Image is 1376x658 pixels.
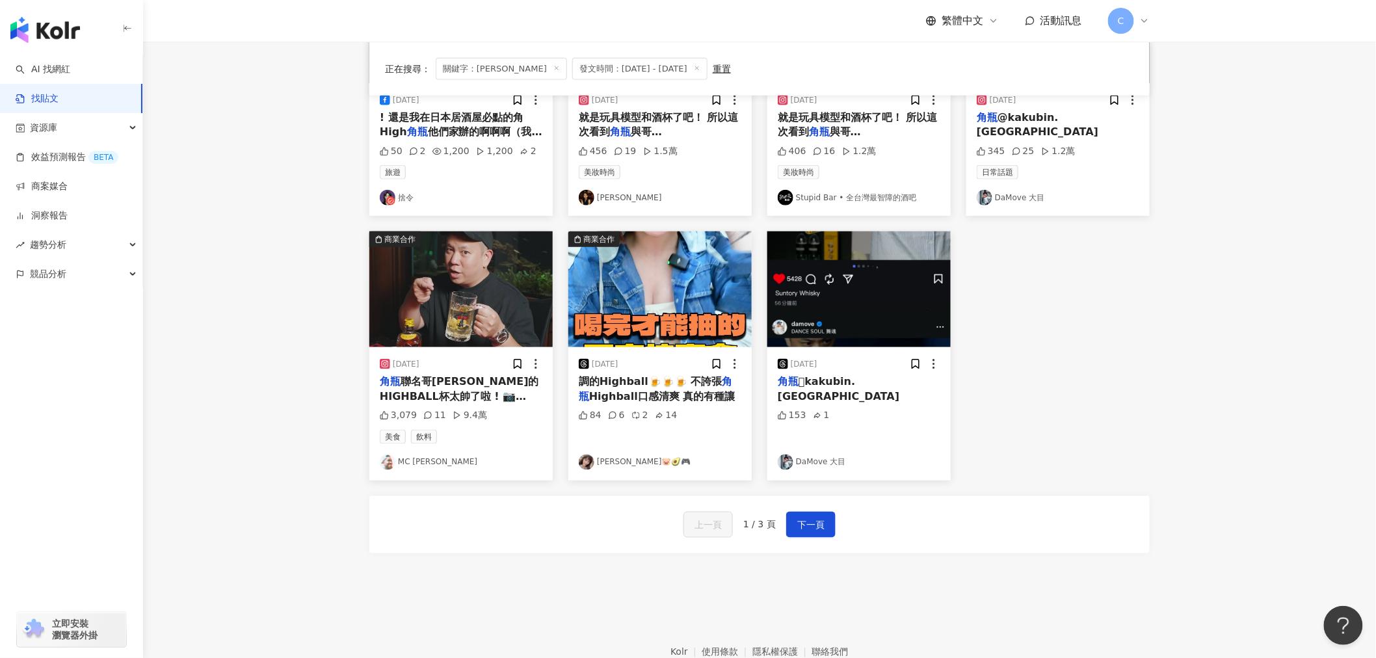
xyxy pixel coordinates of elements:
div: 1,200 [432,145,470,158]
span: 美妝時尚 [778,165,819,179]
div: 3,079 [380,409,417,422]
span: 聯名哥[PERSON_NAME]的HIGHBALL杯太帥了啦 ! 📷 @osakehero_ltd @bennyfay 現在大家都很愛喝HIGHBALL，但是我們喝最多的還是經典的「角HIGH」... [380,375,542,490]
mark: 角瓶 [778,375,799,388]
div: 50 [380,145,403,158]
button: 商業合作 [369,231,553,347]
a: KOL Avatar[PERSON_NAME]🐷🥑🎮 [579,454,741,470]
button: 下一頁 [786,512,836,538]
div: 345 [977,145,1005,158]
img: KOL Avatar [778,190,793,205]
span: 日常話題 [977,165,1018,179]
div: 1.5萬 [643,145,678,158]
img: KOL Avatar [579,190,594,205]
span: @kakubin.[GEOGRAPHIC_DATA] [977,111,1098,138]
span: 資源庫 [30,113,57,142]
span: 與哥[PERSON_NAME]的聯名特別興奮✨ 一個是杯中 [778,125,937,167]
div: 6 [608,409,625,422]
div: 16 [813,145,836,158]
span: 就是玩具模型和酒杯了吧！ 所以這次看到 [778,111,938,138]
div: 重置 [713,63,731,73]
a: Kolr [670,647,702,657]
a: KOL Avatar捨令 [380,190,542,205]
div: [DATE] [791,95,817,106]
div: 1,200 [476,145,513,158]
img: chrome extension [21,619,46,640]
div: 商業合作 [583,233,615,246]
span: 飲料 [411,430,437,444]
div: [DATE] [990,95,1016,106]
img: post-image [767,231,951,347]
div: 456 [579,145,607,158]
a: 使用條款 [702,647,753,657]
div: 11 [423,409,446,422]
button: 商業合作 [568,231,752,347]
div: 406 [778,145,806,158]
a: 效益預測報告BETA [16,151,118,164]
div: 14 [655,409,678,422]
img: KOL Avatar [380,190,395,205]
div: [DATE] [791,359,817,370]
a: KOL AvatarStupid Bar • 全台灣最智障的酒吧 [778,190,940,205]
a: 洞察報告 [16,209,68,222]
mark: 角瓶 [407,125,428,138]
div: 9.4萬 [453,409,487,422]
span: ! 還是我在日本居酒屋必點的角High [380,111,523,138]
span: 調的Highball🍺🍺🍺 不誇張 [579,375,722,388]
span: 競品分析 [30,259,66,289]
a: KOL AvatarMC [PERSON_NAME] [380,454,542,470]
div: 2 [409,145,426,158]
mark: 角瓶 [579,375,733,402]
img: logo [10,17,80,43]
span: 關鍵字：[PERSON_NAME] [436,57,567,79]
span: 就是玩具模型和酒杯了吧！ 所以這次看到 [579,111,739,138]
span: 美妝時尚 [579,165,620,179]
span: 正在搜尋 ： [385,63,430,73]
div: [DATE] [393,95,419,106]
div: 1.2萬 [1041,145,1076,158]
a: 聯絡我們 [812,647,849,657]
div: 2 [520,145,536,158]
a: chrome extension立即安裝 瀏覽器外掛 [17,612,126,647]
img: KOL Avatar [977,190,992,205]
a: KOL Avatar[PERSON_NAME] [579,190,741,205]
div: 153 [778,409,806,422]
span: 與哥[PERSON_NAME]的聯名特別興奮✨ 一個是杯中 [579,125,738,167]
span: 趨勢分析 [30,230,66,259]
span: 繁體中文 [942,14,983,28]
img: KOL Avatar [778,454,793,470]
a: searchAI 找網紅 [16,63,70,76]
mark: 角瓶 [809,125,830,138]
div: 商業合作 [384,233,416,246]
img: post-image [568,231,752,347]
div: 1.2萬 [842,145,877,158]
iframe: Help Scout Beacon - Open [1324,606,1363,645]
div: 19 [614,145,637,158]
div: 25 [1012,145,1035,158]
div: 2 [631,409,648,422]
img: KOL Avatar [579,454,594,470]
span: 旅遊 [380,165,406,179]
span: rise [16,241,25,250]
mark: 角瓶 [610,125,631,138]
div: [DATE] [393,359,419,370]
span: 活動訊息 [1040,14,1082,27]
span: 發文時間：[DATE] - [DATE] [572,57,708,79]
div: 84 [579,409,602,422]
button: 上一頁 [683,512,733,538]
span: 他們家辦的啊啊啊（我可以帶小狗狗去遛 [380,125,542,152]
span: 立即安裝 瀏覽器外掛 [52,618,98,641]
a: 隱私權保護 [752,647,812,657]
div: [DATE] [592,95,618,106]
img: post-image [369,231,553,347]
a: KOL AvatarDaMove 大目 [778,454,940,470]
span: kakubin.[GEOGRAPHIC_DATA] [778,375,899,402]
span: 下一頁 [797,518,825,533]
img: KOL Avatar [380,454,395,470]
span: 1 / 3 頁 [743,520,776,530]
span: Highball口感清爽 真的有種讓 [589,390,735,402]
span: 美食 [380,430,406,444]
mark: 角瓶 [977,111,998,124]
div: [DATE] [592,359,618,370]
mark: 角瓶 [380,375,401,388]
div: 1 [813,409,830,422]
